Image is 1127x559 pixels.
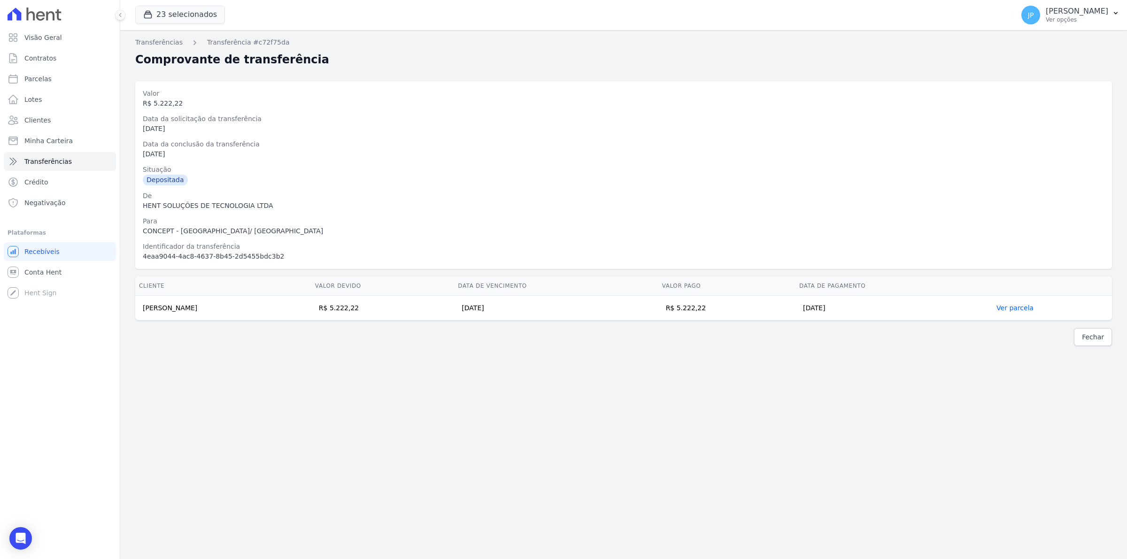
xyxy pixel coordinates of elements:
[143,252,1104,261] div: 4eaa9044-4ac8-4637-8b45-2d5455bdc3b2
[24,177,48,187] span: Crédito
[24,157,72,166] span: Transferências
[143,201,1104,211] div: HENT SOLUÇÕES DE TECNOLOGIA LTDA
[4,111,116,130] a: Clientes
[4,152,116,171] a: Transferências
[4,263,116,282] a: Conta Hent
[1028,12,1034,18] span: JP
[143,149,1104,159] div: [DATE]
[795,276,993,296] th: Data de Pagamento
[24,74,52,84] span: Parcelas
[4,242,116,261] a: Recebíveis
[135,6,225,23] button: 23 selecionados
[207,38,290,47] a: Transferência #c72f75da
[135,276,311,296] th: Cliente
[1074,328,1112,346] a: Fechar
[24,95,42,104] span: Lotes
[1082,332,1104,342] span: Fechar
[24,247,60,256] span: Recebíveis
[4,28,116,47] a: Visão Geral
[9,527,32,550] div: Open Intercom Messenger
[454,296,658,321] td: [DATE]
[143,124,1104,134] div: [DATE]
[143,216,1104,226] div: Para
[135,38,1112,47] nav: Breadcrumb
[4,131,116,150] a: Minha Carteira
[24,54,56,63] span: Contratos
[4,193,116,212] a: Negativação
[454,276,658,296] th: Data de Vencimento
[1014,2,1127,28] button: JP [PERSON_NAME] Ver opções
[4,69,116,88] a: Parcelas
[795,296,993,321] td: [DATE]
[143,114,1104,124] div: Data da solicitação da transferência
[143,175,188,185] div: Depositada
[143,99,1104,108] div: R$ 5.222,22
[143,89,1104,99] div: Valor
[4,49,116,68] a: Contratos
[658,296,795,321] td: R$ 5.222,22
[24,33,62,42] span: Visão Geral
[4,90,116,109] a: Lotes
[4,173,116,191] a: Crédito
[143,226,1104,236] div: CONCEPT - [GEOGRAPHIC_DATA]/ [GEOGRAPHIC_DATA]
[24,268,62,277] span: Conta Hent
[143,242,1104,252] div: Identificador da transferência
[1046,16,1108,23] p: Ver opções
[8,227,112,238] div: Plataformas
[143,139,1104,149] div: Data da conclusão da transferência
[143,165,1104,175] div: Situação
[135,51,329,68] h2: Comprovante de transferência
[1046,7,1108,16] p: [PERSON_NAME]
[24,115,51,125] span: Clientes
[24,198,66,207] span: Negativação
[24,136,73,145] span: Minha Carteira
[311,296,455,321] td: R$ 5.222,22
[311,276,455,296] th: Valor devido
[135,296,311,321] td: [PERSON_NAME]
[135,38,183,47] a: Transferências
[996,304,1034,312] a: Ver parcela
[658,276,795,296] th: Valor pago
[143,191,1104,201] div: De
